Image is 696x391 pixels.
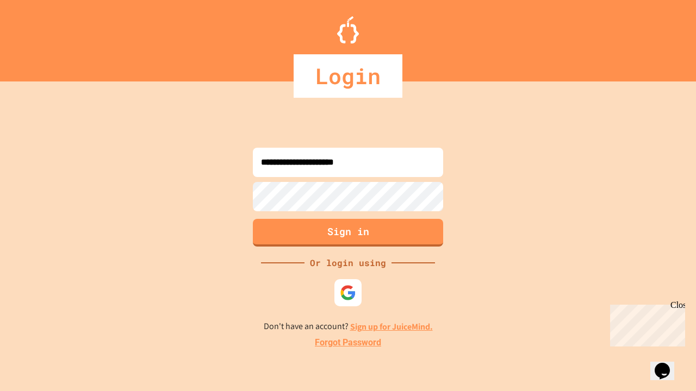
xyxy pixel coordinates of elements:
img: Logo.svg [337,16,359,43]
button: Sign in [253,219,443,247]
div: Or login using [304,256,391,269]
a: Forgot Password [315,336,381,349]
a: Sign up for JuiceMind. [350,321,433,332]
div: Login [294,54,402,98]
iframe: chat widget [650,348,685,380]
iframe: chat widget [606,300,685,346]
img: google-icon.svg [340,285,356,301]
div: Chat with us now!Close [4,4,75,69]
p: Don't have an account? [264,320,433,333]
